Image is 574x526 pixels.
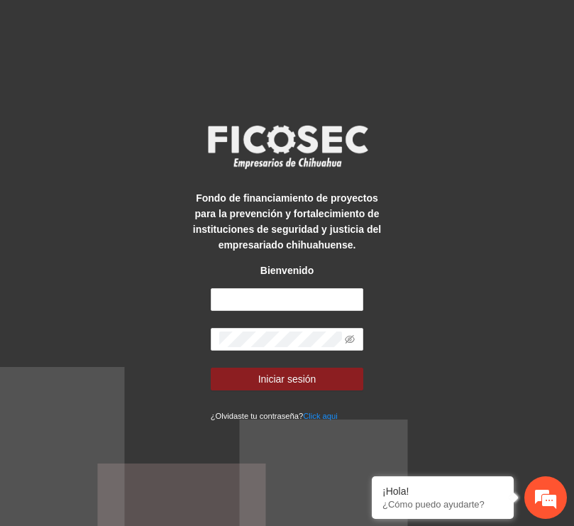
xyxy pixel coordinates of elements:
[382,499,503,510] p: ¿Cómo puedo ayudarte?
[260,265,314,276] strong: Bienvenido
[211,368,364,390] button: Iniciar sesión
[199,121,376,173] img: logo
[303,412,338,420] a: Click aqui
[211,412,338,420] small: ¿Olvidaste tu contraseña?
[345,334,355,344] span: eye-invisible
[258,371,316,387] span: Iniciar sesión
[193,192,381,251] strong: Fondo de financiamiento de proyectos para la prevención y fortalecimiento de instituciones de seg...
[382,486,503,497] div: ¡Hola!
